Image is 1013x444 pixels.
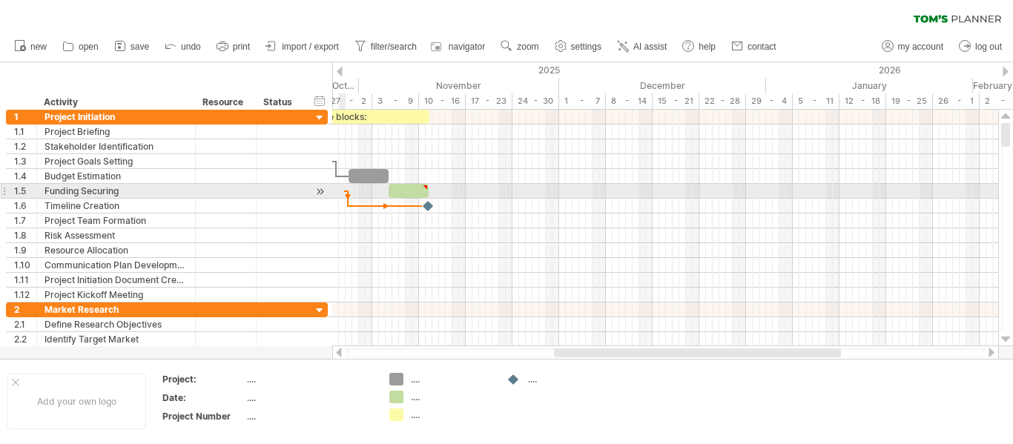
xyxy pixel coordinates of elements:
div: Budget Estimation [44,169,188,183]
div: 10 - 16 [419,93,466,109]
div: November 2025 [359,78,559,93]
a: contact [727,37,781,56]
div: Project Initiation [44,110,188,124]
div: 1.9 [14,243,36,257]
a: AI assist [613,37,671,56]
div: 1.11 [14,273,36,287]
a: settings [551,37,606,56]
div: Define Research Objectives [44,317,188,331]
div: 1.1 [14,125,36,139]
div: 29 - 4 [746,93,793,109]
div: Funding Securing [44,184,188,198]
div: Project: [162,373,244,385]
div: 8 - 14 [606,93,653,109]
div: 1.4 [14,169,36,183]
span: navigator [449,42,485,52]
a: undo [161,37,205,56]
span: settings [571,42,601,52]
span: AI assist [633,42,667,52]
div: 1 [14,110,36,124]
div: Project Team Formation [44,213,188,228]
div: 27 - 2 [326,93,372,109]
div: .... [528,373,609,385]
div: 2 [14,302,36,317]
a: print [213,37,254,56]
a: navigator [429,37,489,56]
div: 5 - 11 [793,93,839,109]
a: import / export [262,37,343,56]
div: 15 - 21 [653,93,699,109]
div: 22 - 28 [699,93,746,109]
span: new [30,42,47,52]
div: 1 - 7 [559,93,606,109]
div: 12 - 18 [839,93,886,109]
div: 17 - 23 [466,93,512,109]
span: open [79,42,99,52]
div: Project Kickoff Meeting [44,288,188,302]
span: save [131,42,149,52]
span: my account [898,42,943,52]
div: 2.2 [14,332,36,346]
div: 2.1 [14,317,36,331]
a: log out [955,37,1006,56]
div: Activity [44,95,187,110]
div: .... [247,391,372,404]
div: Resource Allocation [44,243,188,257]
div: 1.10 [14,258,36,272]
div: 1.5 [14,184,36,198]
div: Risk Assessment [44,228,188,242]
a: help [679,37,720,56]
span: import / export [282,42,339,52]
div: Timeline Creation [44,199,188,213]
span: undo [181,42,201,52]
span: contact [748,42,776,52]
span: filter/search [371,42,417,52]
div: January 2026 [766,78,973,93]
div: Project Briefing [44,125,188,139]
div: 1.12 [14,288,36,302]
a: zoom [497,37,543,56]
div: 1.7 [14,213,36,228]
div: 1.2 [14,139,36,153]
a: new [10,37,51,56]
div: Stakeholder Identification [44,139,188,153]
div: Status [263,95,296,110]
div: 1.3 [14,154,36,168]
div: Market Research [44,302,188,317]
div: 1.8 [14,228,36,242]
a: filter/search [351,37,421,56]
a: save [110,37,154,56]
div: .... [411,373,492,385]
div: .... [247,373,372,385]
span: help [699,42,716,52]
div: scroll to activity [313,184,327,199]
div: Resource [202,95,248,110]
div: Project Goals Setting [44,154,188,168]
div: 3 - 9 [372,93,419,109]
a: open [59,37,103,56]
div: Communication Plan Development [44,258,188,272]
span: zoom [517,42,538,52]
div: .... [411,408,492,421]
div: 1.6 [14,199,36,213]
div: .... [411,391,492,403]
div: 19 - 25 [886,93,933,109]
div: Identify Target Market [44,332,188,346]
div: Project Initiation Document Creation [44,273,188,287]
div: December 2025 [559,78,766,93]
div: Add your own logo [7,374,146,429]
div: Project Number [162,410,244,423]
div: 26 - 1 [933,93,980,109]
div: 24 - 30 [512,93,559,109]
div: Date: [162,391,244,404]
div: .... [247,410,372,423]
a: my account [878,37,948,56]
span: log out [975,42,1002,52]
span: print [233,42,250,52]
